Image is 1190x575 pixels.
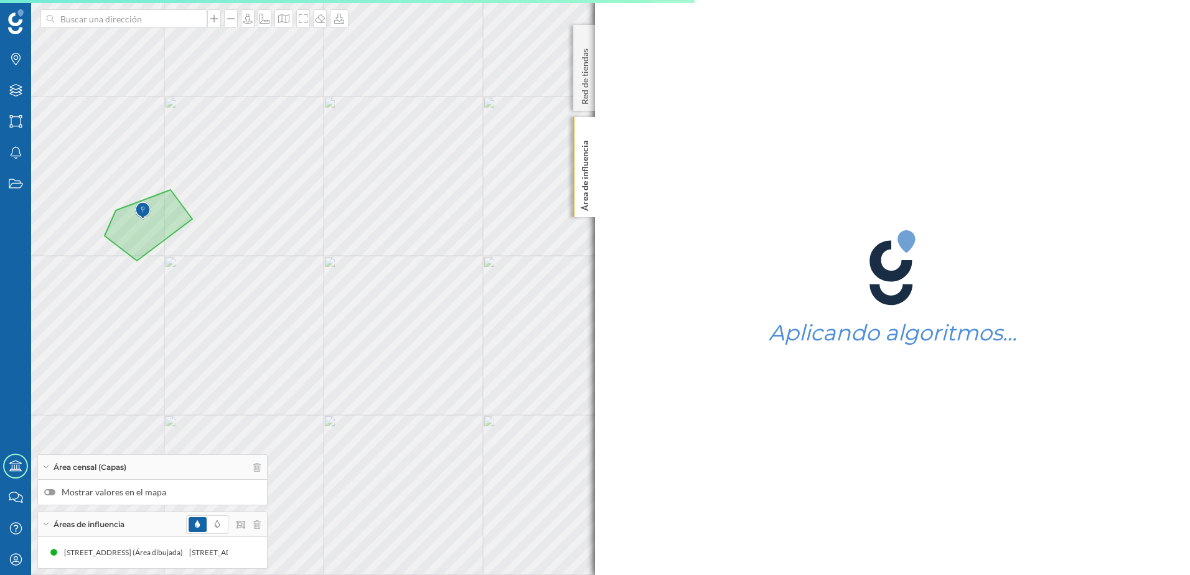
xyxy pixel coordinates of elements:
div: [STREET_ADDRESS] (Área dibujada) [62,546,187,559]
img: Marker [135,199,151,223]
label: Mostrar valores en el mapa [44,486,261,498]
h1: Aplicando algoritmos… [769,321,1017,345]
p: Área de influencia [579,136,591,211]
span: Área censal (Capas) [54,462,126,473]
span: Áreas de influencia [54,519,124,530]
span: Soporte [25,9,69,20]
img: Geoblink Logo [8,9,24,34]
p: Red de tiendas [579,44,591,105]
div: [STREET_ADDRESS] (Área dibujada) [187,546,312,559]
